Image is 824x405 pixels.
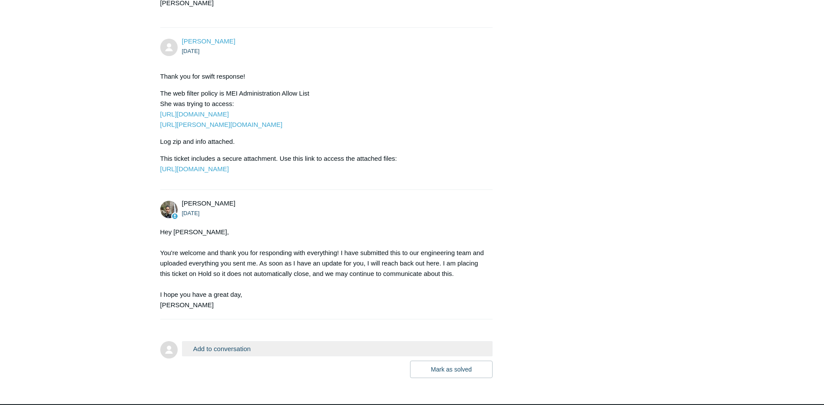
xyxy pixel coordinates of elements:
[160,121,283,128] a: [URL][PERSON_NAME][DOMAIN_NAME]
[182,37,235,45] span: Brandon Whitney
[160,71,484,82] p: Thank you for swift response!
[182,37,235,45] a: [PERSON_NAME]
[182,341,493,356] button: Add to conversation
[182,199,235,207] span: Michael Tjader
[160,136,484,147] p: Log zip and info attached.
[182,210,200,216] time: 09/04/2025, 11:07
[160,110,229,118] a: [URL][DOMAIN_NAME]
[160,165,229,173] a: [URL][DOMAIN_NAME]
[160,227,484,310] div: Hey [PERSON_NAME], You're welcome and thank you for responding with everything! I have submitted ...
[160,88,484,130] p: The web filter policy is MEI Administration Allow List She was trying to access:
[410,361,493,378] button: Mark as solved
[160,153,484,174] p: This ticket includes a secure attachment. Use this link to access the attached files:
[182,48,200,54] time: 09/04/2025, 10:40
